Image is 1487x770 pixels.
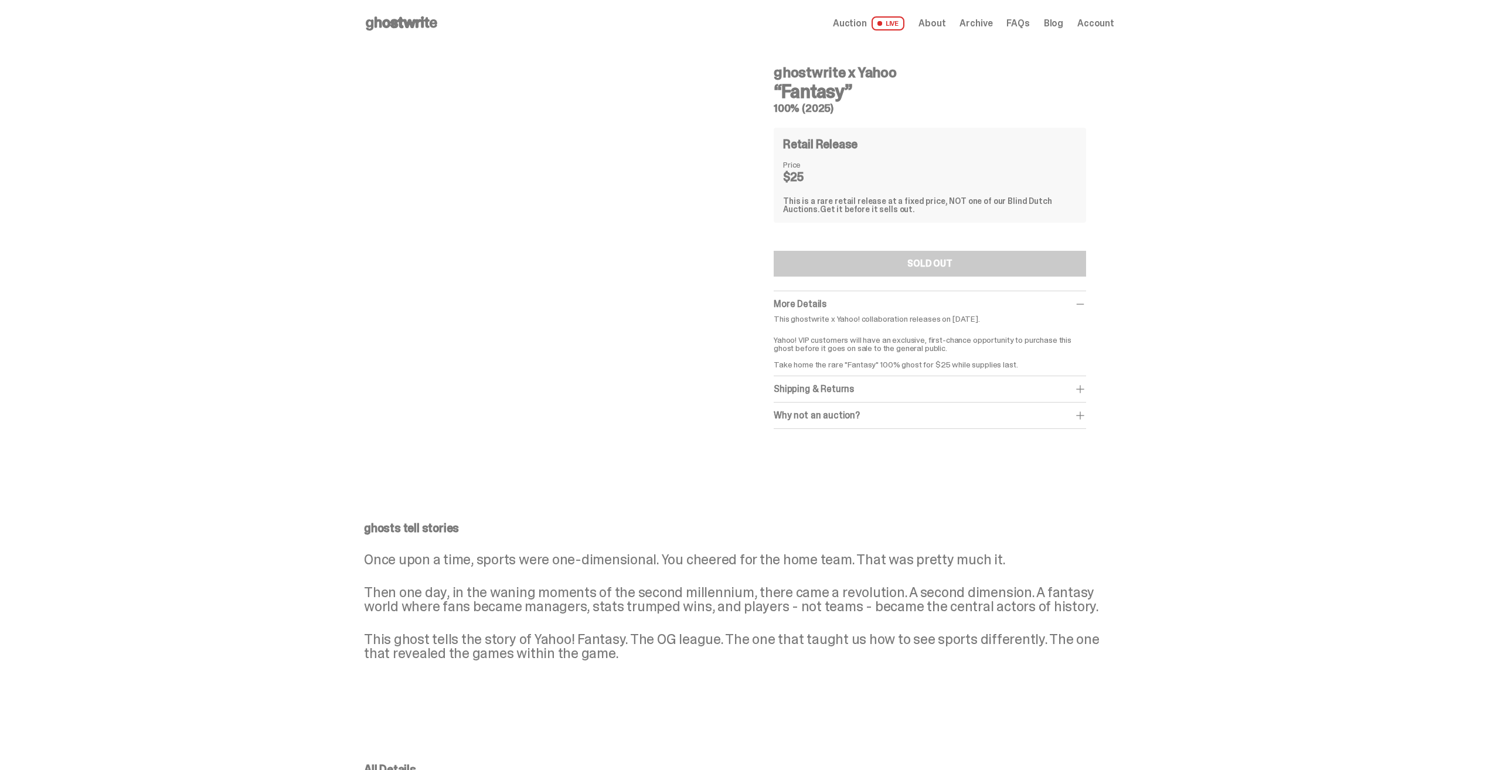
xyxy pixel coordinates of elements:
[364,553,1114,567] p: Once upon a time, sports were one-dimensional. You cheered for the home team. That was pretty muc...
[1044,19,1063,28] a: Blog
[783,138,858,150] h4: Retail Release
[774,66,1086,80] h4: ghostwrite x Yahoo
[774,328,1086,369] p: Yahoo! VIP customers will have an exclusive, first-chance opportunity to purchase this ghost befo...
[364,585,1114,614] p: Then one day, in the waning moments of the second millennium, there came a revolution. A second d...
[774,103,1086,114] h5: 100% (2025)
[774,410,1086,421] div: Why not an auction?
[783,161,842,169] dt: Price
[783,171,842,183] dd: $25
[774,251,1086,277] button: SOLD OUT
[918,19,945,28] a: About
[364,522,1114,534] p: ghosts tell stories
[774,383,1086,395] div: Shipping & Returns
[1077,19,1114,28] a: Account
[783,197,1077,213] div: This is a rare retail release at a fixed price, NOT one of our Blind Dutch Auctions.
[820,204,915,214] span: Get it before it sells out.
[774,298,826,310] span: More Details
[907,259,952,268] div: SOLD OUT
[774,82,1086,101] h3: “Fantasy”
[1006,19,1029,28] a: FAQs
[833,16,904,30] a: Auction LIVE
[774,315,1086,323] p: This ghostwrite x Yahoo! collaboration releases on [DATE].
[364,632,1114,660] p: This ghost tells the story of Yahoo! Fantasy. The OG league. The one that taught us how to see sp...
[872,16,905,30] span: LIVE
[959,19,992,28] a: Archive
[833,19,867,28] span: Auction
